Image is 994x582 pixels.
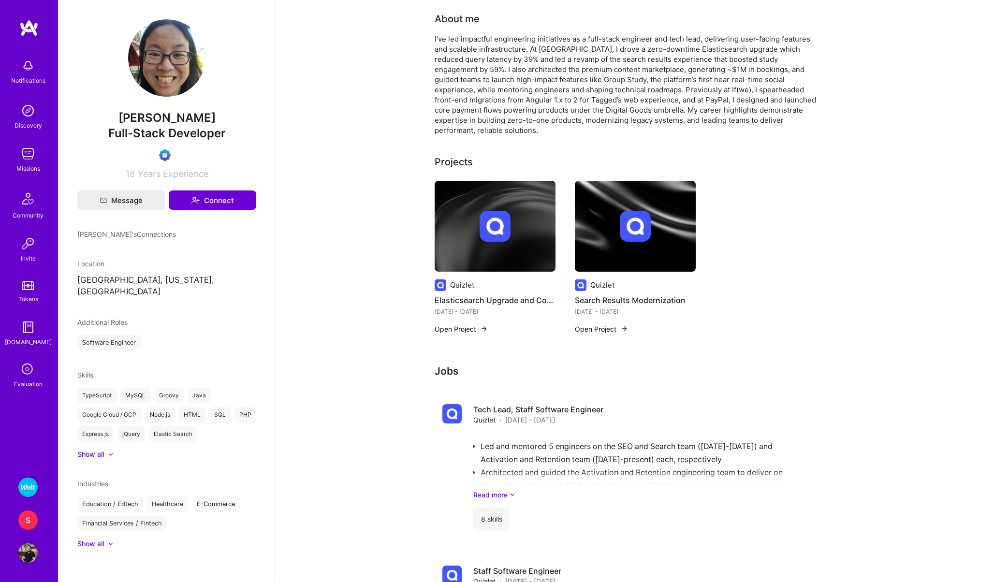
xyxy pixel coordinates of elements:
img: arrow-right [620,325,628,333]
div: E-Commerce [192,496,240,512]
div: S [18,510,38,530]
span: Industries [77,480,108,488]
a: Wolt - Fintech: Payments Expansion Team [16,478,40,497]
img: Company logo [480,211,511,242]
div: Notifications [11,75,45,86]
i: icon ArrowDownSecondaryDark [510,490,515,500]
img: guide book [18,318,38,337]
p: [GEOGRAPHIC_DATA], [US_STATE], [GEOGRAPHIC_DATA] [77,275,256,298]
span: [PERSON_NAME]'s Connections [77,229,176,239]
img: Invite [18,234,38,253]
div: Express.js [77,426,114,442]
img: bell [18,56,38,75]
button: Connect [169,190,256,210]
div: Elastic Search [149,426,197,442]
div: Projects [435,155,473,169]
div: Google Cloud / GCP [77,407,141,422]
div: Node.js [145,407,175,422]
h3: Jobs [435,365,836,377]
img: Community [16,187,40,210]
a: User Avatar [16,543,40,563]
div: Education / Edtech [77,496,143,512]
span: · [499,415,501,425]
div: Community [13,210,44,220]
h4: Tech Lead, Staff Software Engineer [473,404,603,415]
img: teamwork [18,144,38,163]
button: Open Project [575,324,628,334]
img: User Avatar [128,19,205,97]
div: 8 skills [473,508,510,531]
div: Location [77,259,256,269]
span: Skills [77,371,93,379]
div: Quizlet [450,280,474,290]
span: Additional Roles [77,318,128,326]
i: icon SelectionTeam [19,361,37,379]
h4: Search Results Modernization [575,294,696,306]
div: Discovery [15,120,42,131]
div: Groovy [154,388,184,403]
div: Quizlet [590,280,614,290]
img: Evaluation Call Booked [159,149,171,161]
div: Software Engineer [77,335,141,350]
h4: Staff Software Engineer [473,566,561,576]
img: logo [19,19,39,37]
span: Full-Stack Developer [108,126,226,140]
div: MySQL [120,388,150,403]
div: SQL [209,407,231,422]
button: Message [77,190,165,210]
span: 18 [126,169,135,179]
div: PHP [234,407,256,422]
img: arrow-right [480,325,488,333]
span: Years Experience [138,169,208,179]
div: Financial Services / Fintech [77,516,167,531]
a: S [16,510,40,530]
div: Tokens [18,294,38,304]
img: cover [575,181,696,272]
i: icon Connect [191,196,200,204]
div: Invite [21,253,36,263]
img: Company logo [620,211,651,242]
div: TypeScript [77,388,117,403]
span: Quizlet [473,415,496,425]
a: Read more [473,490,828,500]
div: I’ve led impactful engineering initiatives as a full-stack engineer and tech lead, delivering use... [435,34,821,135]
div: [DATE] - [DATE] [435,306,555,317]
div: [DATE] - [DATE] [575,306,696,317]
span: [PERSON_NAME] [77,111,256,125]
h4: Elasticsearch Upgrade and Cost Optimization [435,294,555,306]
div: Show all [77,450,104,459]
img: discovery [18,101,38,120]
img: Company logo [442,404,462,423]
img: Company logo [435,279,446,291]
div: Java [188,388,211,403]
div: [DOMAIN_NAME] [5,337,52,347]
img: Wolt - Fintech: Payments Expansion Team [18,478,38,497]
div: Missions [16,163,40,174]
div: Healthcare [147,496,188,512]
div: About me [435,12,480,26]
div: jQuery [117,426,145,442]
img: User Avatar [18,543,38,563]
img: tokens [22,281,34,290]
span: [DATE] - [DATE] [505,415,555,425]
i: icon Mail [100,197,107,204]
img: Company logo [575,279,586,291]
div: Evaluation [14,379,43,389]
div: HTML [179,407,205,422]
img: cover [435,181,555,272]
div: Show all [77,539,104,549]
button: Open Project [435,324,488,334]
